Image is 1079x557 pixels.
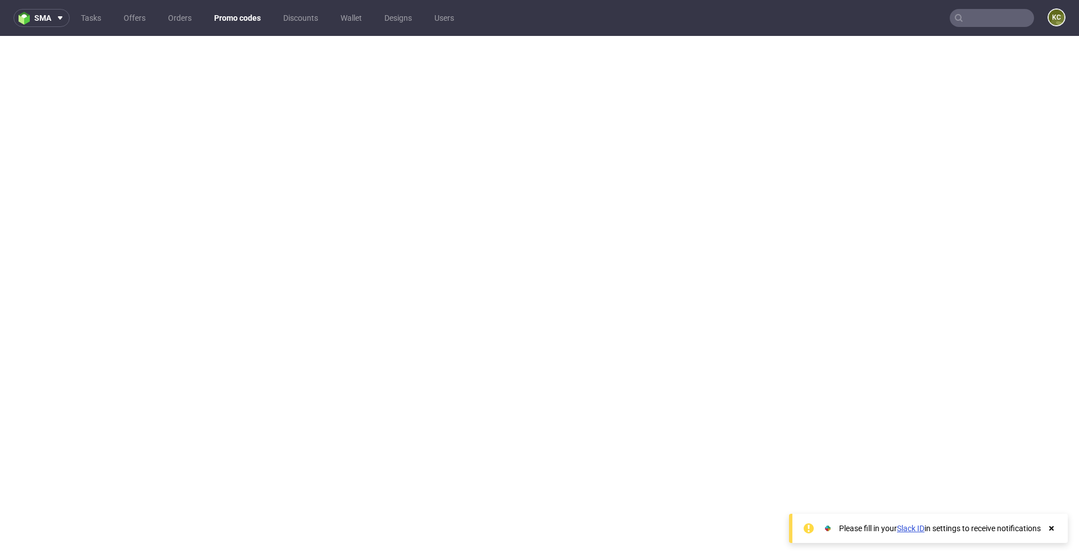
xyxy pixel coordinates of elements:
a: Users [428,9,461,27]
a: Designs [378,9,419,27]
a: Wallet [334,9,369,27]
figcaption: KC [1049,10,1064,25]
a: Discounts [276,9,325,27]
a: Offers [117,9,152,27]
a: Promo codes [207,9,268,27]
img: logo [19,12,34,25]
a: Slack ID [897,524,924,533]
img: Slack [822,523,833,534]
span: sma [34,14,51,22]
a: Tasks [74,9,108,27]
button: sma [13,9,70,27]
div: Please fill in your in settings to receive notifications [839,523,1041,534]
a: Orders [161,9,198,27]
